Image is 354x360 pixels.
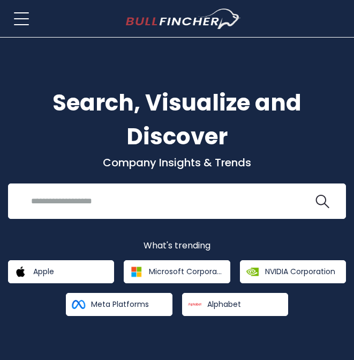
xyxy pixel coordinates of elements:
a: Alphabet [182,293,288,316]
span: Apple [33,267,54,276]
a: NVIDIA Corporation [240,260,346,283]
h1: Search, Visualize and Discover [8,86,346,153]
img: bullfincher logo [126,9,241,29]
a: Meta Platforms [66,293,172,316]
a: Go to homepage [126,9,241,29]
p: Company Insights & Trends [8,156,346,170]
span: Alphabet [207,299,241,309]
a: Apple [8,260,114,283]
a: Microsoft Corporation [124,260,230,283]
img: search icon [315,195,329,209]
span: Microsoft Corporation [149,267,222,276]
span: NVIDIA Corporation [265,267,335,276]
span: Meta Platforms [91,299,149,309]
p: What's trending [8,240,346,252]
